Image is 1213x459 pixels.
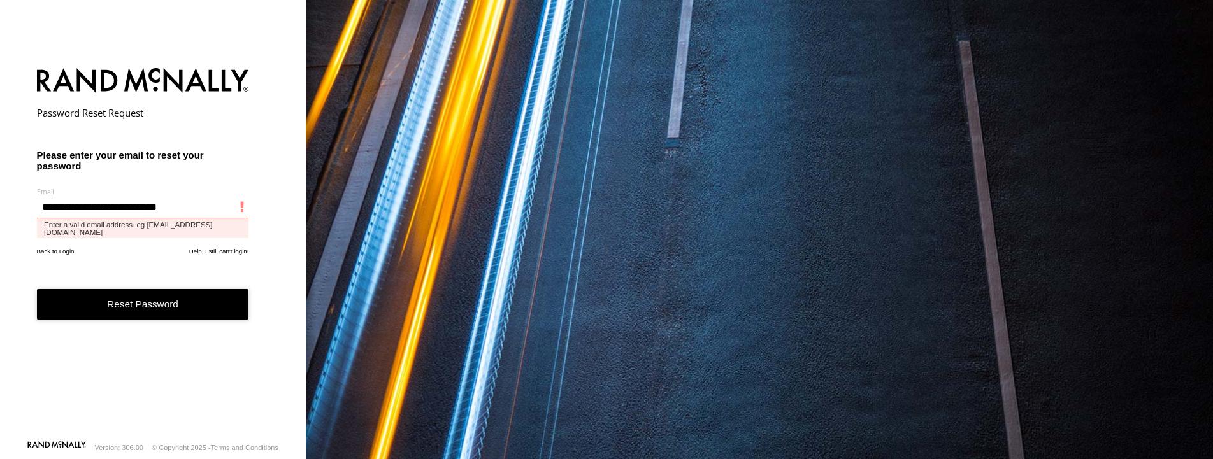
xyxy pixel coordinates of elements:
h2: Password Reset Request [37,106,249,119]
a: Visit our Website [27,441,86,454]
div: Version: 306.00 [95,444,143,451]
h3: Please enter your email to reset your password [37,150,249,171]
button: Reset Password [37,289,249,320]
a: Help, I still can't login! [189,248,249,255]
div: © Copyright 2025 - [152,444,278,451]
label: Email [37,187,249,196]
a: Back to Login [37,248,75,255]
img: Rand McNally [37,66,249,98]
label: Enter a valid email address. eg [EMAIL_ADDRESS][DOMAIN_NAME] [37,218,249,238]
a: Terms and Conditions [211,444,278,451]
